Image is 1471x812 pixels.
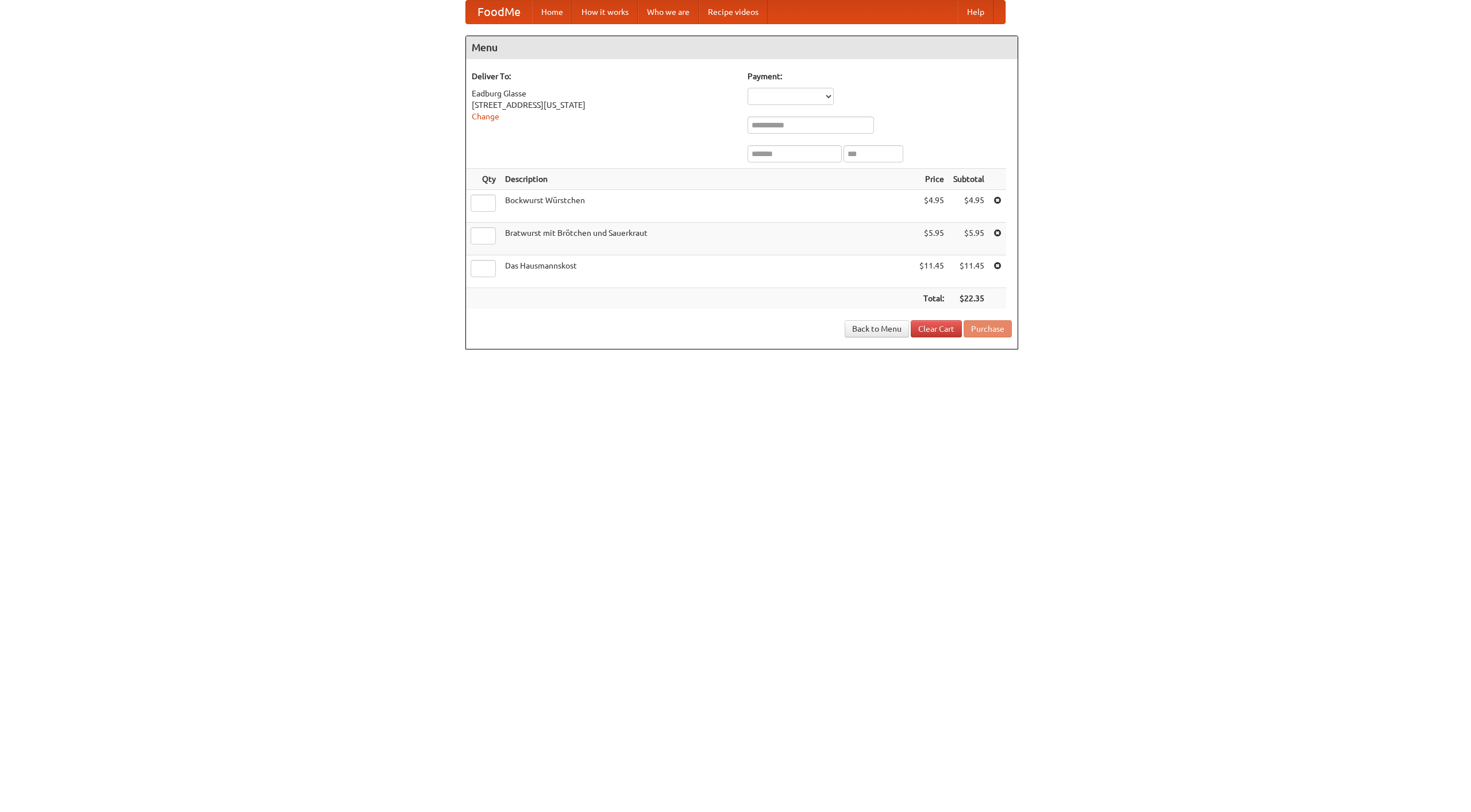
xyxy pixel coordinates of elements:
[472,99,736,111] div: [STREET_ADDRESS][US_STATE]
[911,320,962,337] a: Clear Cart
[500,255,915,288] td: Das Hausmannskost
[949,255,989,288] td: $11.45
[958,1,993,24] a: Help
[472,71,736,82] h5: Deliver To:
[915,255,949,288] td: $11.45
[532,1,572,24] a: Home
[472,88,736,99] div: Eadburg Glasse
[638,1,699,24] a: Who we are
[466,36,1018,59] h4: Menu
[466,1,532,24] a: FoodMe
[466,169,500,190] th: Qty
[500,223,915,255] td: Bratwurst mit Brötchen und Sauerkraut
[949,190,989,223] td: $4.95
[964,320,1012,337] button: Purchase
[500,190,915,223] td: Bockwurst Würstchen
[472,112,499,121] a: Change
[500,169,915,190] th: Description
[699,1,768,24] a: Recipe videos
[572,1,638,24] a: How it works
[915,190,949,223] td: $4.95
[949,288,989,309] th: $22.35
[915,169,949,190] th: Price
[748,71,1012,82] h5: Payment:
[949,169,989,190] th: Subtotal
[845,320,909,337] a: Back to Menu
[915,223,949,255] td: $5.95
[949,223,989,255] td: $5.95
[915,288,949,309] th: Total:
